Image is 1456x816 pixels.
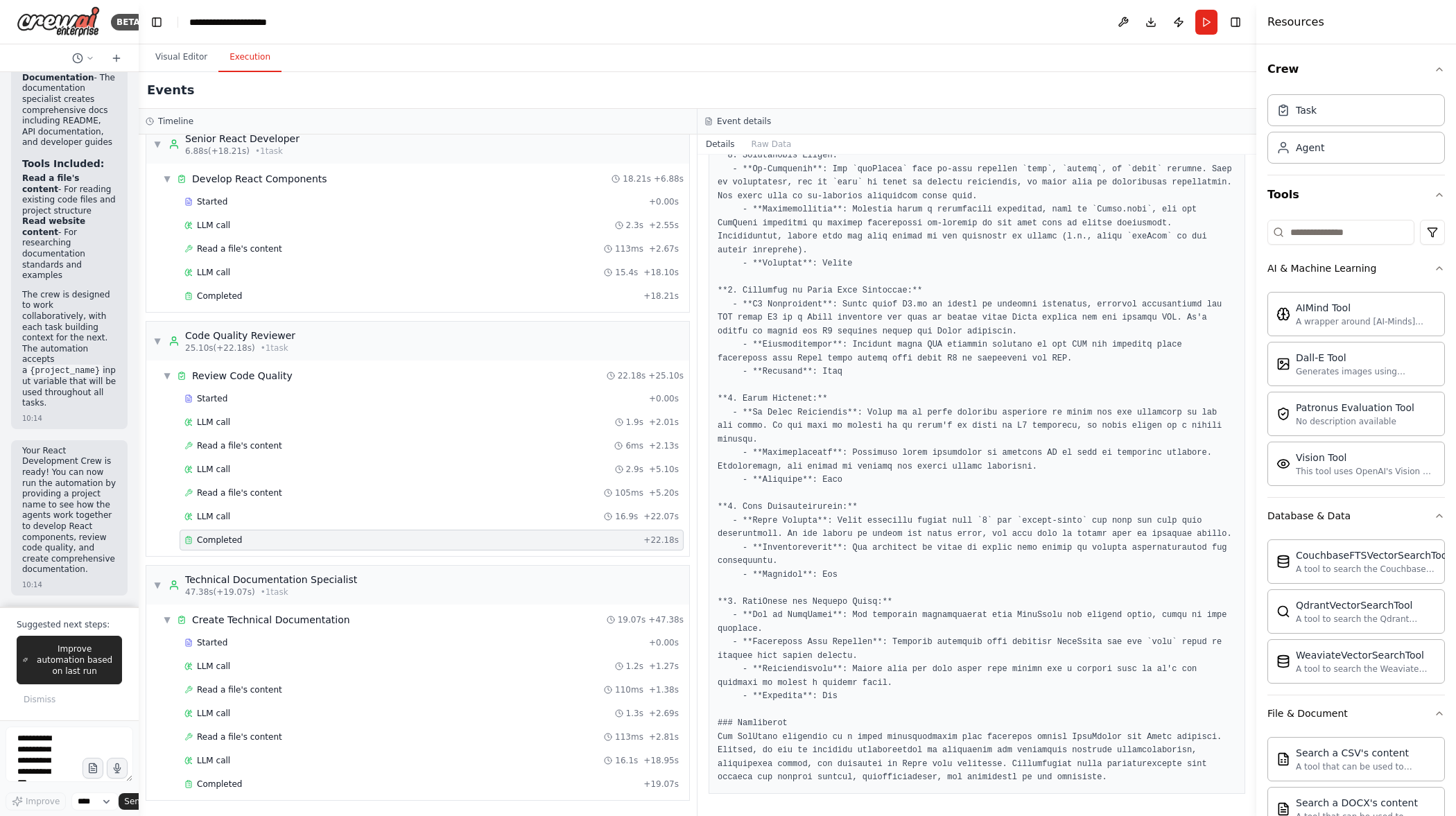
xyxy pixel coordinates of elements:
[124,796,145,807] span: Send
[626,708,643,719] span: 1.3s
[111,14,146,31] div: BETA
[615,684,643,695] span: 110ms
[1276,605,1290,618] img: QdrantVectorSearchTool
[625,440,643,451] span: 6ms
[615,731,643,743] span: 113ms
[649,196,679,207] span: + 0.00s
[1296,416,1414,427] div: No description available
[192,172,327,186] div: Develop React Components
[649,661,679,672] span: + 1.27s
[1276,407,1290,421] img: PatronusEvalTool
[105,50,128,67] button: Start a new chat
[197,684,282,695] span: Read a file's content
[718,1,1236,785] pre: ### Lore Ipsumd Sitame con AdiPisci Elitseddo **0. Eiusmodt Incididuntutlab:** - **Etdol Magnaali...
[1296,564,1450,575] div: A tool to search the Couchbase database for relevant information on internal documents.
[22,62,99,83] strong: Create Technical Documentation
[1276,357,1290,371] img: DallETool
[1267,250,1445,286] button: AI & Machine Learning
[83,758,103,779] button: Upload files
[1267,50,1445,89] button: Crew
[197,511,230,522] span: LLM call
[22,173,79,194] strong: Read a file's content
[22,158,104,169] strong: Tools Included:
[648,370,684,381] span: + 25.10s
[649,637,679,648] span: + 0.00s
[615,511,638,522] span: 16.9s
[197,708,230,719] span: LLM call
[1296,548,1450,562] div: CouchbaseFTSVectorSearchTool
[1296,648,1436,662] div: WeaviateVectorSearchTool
[1296,451,1436,465] div: Vision Tool
[623,173,651,184] span: 18.21s
[643,535,679,546] span: + 22.18s
[197,637,227,648] span: Started
[626,417,643,428] span: 1.9s
[163,173,171,184] span: ▼
[189,15,305,29] nav: breadcrumb
[158,116,193,127] h3: Timeline
[648,614,684,625] span: + 47.38s
[615,755,638,766] span: 16.1s
[147,80,194,100] h2: Events
[197,196,227,207] span: Started
[643,755,679,766] span: + 18.95s
[33,643,116,677] span: Improve automation based on last run
[185,587,255,598] span: 47.38s (+19.07s)
[197,487,282,498] span: Read a file's content
[6,792,66,810] button: Improve
[1296,141,1324,155] div: Agent
[26,796,60,807] span: Improve
[22,413,42,424] div: 10:14
[185,342,255,354] span: 25.10s (+22.18s)
[1296,796,1436,810] div: Search a DOCX's content
[649,393,679,404] span: + 0.00s
[1276,654,1290,668] img: WeaviateVectorSearchTool
[1276,802,1290,816] img: DOCXSearchTool
[197,393,227,404] span: Started
[185,573,357,587] div: Technical Documentation Specialist
[185,146,250,157] span: 6.88s (+18.21s)
[197,440,282,451] span: Read a file's content
[649,731,679,743] span: + 2.81s
[1267,534,1445,695] div: Database & Data
[1296,761,1436,772] div: A tool that can be used to semantic search a query from a CSV's content.
[1296,746,1436,760] div: Search a CSV's content
[1296,366,1436,377] div: Generates images using OpenAI's Dall-E model.
[17,690,62,709] button: Dismiss
[743,134,800,154] button: Raw Data
[24,694,55,705] span: Dismiss
[1267,509,1351,523] div: Database & Data
[1267,695,1445,731] button: File & Document
[22,216,116,281] li: - For researching documentation standards and examples
[618,614,646,625] span: 19.07s
[197,464,230,475] span: LLM call
[255,146,283,157] span: • 1 task
[218,43,281,72] button: Execution
[22,580,42,590] div: 10:14
[67,50,100,67] button: Switch to previous chat
[197,779,242,790] span: Completed
[17,636,122,684] button: Improve automation based on last run
[153,139,162,150] span: ▼
[1296,466,1436,477] div: This tool uses OpenAI's Vision API to describe the contents of an image.
[1276,752,1290,766] img: CSVSearchTool
[147,12,166,32] button: Hide left sidebar
[197,243,282,254] span: Read a file's content
[197,731,282,743] span: Read a file's content
[261,587,288,598] span: • 1 task
[649,708,679,719] span: + 2.69s
[22,446,116,575] p: Your React Development Crew is ready! You can now run the automation by providing a project name ...
[1296,614,1436,625] div: A tool to search the Qdrant database for relevant information on internal documents.
[649,243,679,254] span: + 2.67s
[163,614,171,625] span: ▼
[197,755,230,766] span: LLM call
[1296,351,1436,365] div: Dall-E Tool
[615,243,643,254] span: 113ms
[22,290,116,409] p: The crew is designed to work collaboratively, with each task building context for the next. The a...
[1267,261,1376,275] div: AI & Machine Learning
[643,511,679,522] span: + 22.07s
[643,779,679,790] span: + 19.07s
[192,613,350,627] div: Create Technical Documentation
[1296,316,1436,327] div: A wrapper around [AI-Minds]([URL][DOMAIN_NAME]). Useful for when you need answers to questions fr...
[615,487,643,498] span: 105ms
